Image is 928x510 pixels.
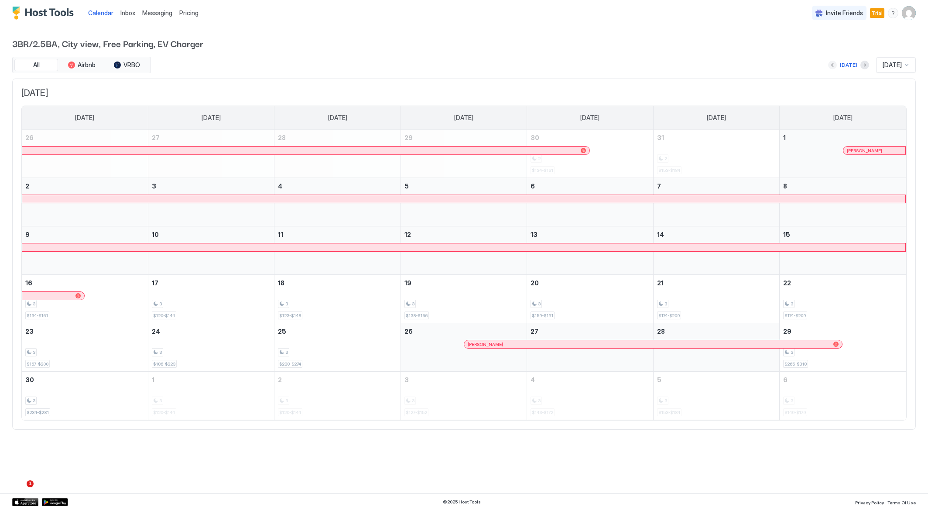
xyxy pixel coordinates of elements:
td: November 29, 2025 [780,323,906,372]
td: November 12, 2025 [401,226,527,275]
span: [DATE] [75,114,94,122]
div: [PERSON_NAME] [847,148,902,154]
span: $174-$209 [658,313,680,318]
span: VRBO [123,61,140,69]
td: November 25, 2025 [274,323,401,372]
a: Privacy Policy [855,497,884,507]
span: Invite Friends [826,9,863,17]
span: $265-$318 [784,361,807,367]
a: November 9, 2025 [22,226,148,243]
a: November 3, 2025 [148,178,274,194]
span: 3 [33,349,35,355]
a: November 28, 2025 [654,323,779,339]
a: October 31, 2025 [654,130,779,146]
span: 3 [412,301,414,307]
span: 1 [27,480,34,487]
td: November 16, 2025 [22,275,148,323]
td: December 6, 2025 [780,372,906,420]
span: 27 [152,134,160,141]
span: 22 [783,279,791,287]
td: November 6, 2025 [527,178,653,226]
span: [DATE] [21,88,907,99]
span: 6 [783,376,788,383]
span: Terms Of Use [887,500,916,505]
a: November 20, 2025 [527,275,653,291]
button: VRBO [105,59,149,71]
span: $138-$166 [406,313,428,318]
a: November 8, 2025 [780,178,906,194]
span: 6 [531,182,535,190]
td: November 10, 2025 [148,226,274,275]
a: November 16, 2025 [22,275,148,291]
td: December 2, 2025 [274,372,401,420]
div: [DATE] [840,61,857,69]
span: [DATE] [328,114,347,122]
td: November 13, 2025 [527,226,653,275]
a: November 23, 2025 [22,323,148,339]
span: $167-$200 [27,361,48,367]
a: November 10, 2025 [148,226,274,243]
span: 23 [25,328,34,335]
td: November 9, 2025 [22,226,148,275]
span: [DATE] [454,114,473,122]
td: October 28, 2025 [274,130,401,178]
span: 2 [25,182,29,190]
span: 17 [152,279,158,287]
td: December 4, 2025 [527,372,653,420]
a: November 4, 2025 [274,178,400,194]
span: $120-$144 [153,313,175,318]
span: [DATE] [833,114,853,122]
span: Privacy Policy [855,500,884,505]
span: Calendar [88,9,113,17]
span: 2 [278,376,282,383]
a: October 30, 2025 [527,130,653,146]
span: 24 [152,328,160,335]
td: November 5, 2025 [401,178,527,226]
a: November 13, 2025 [527,226,653,243]
div: User profile [902,6,916,20]
span: 5 [404,182,409,190]
a: November 29, 2025 [780,323,906,339]
span: All [33,61,40,69]
td: November 8, 2025 [780,178,906,226]
td: November 26, 2025 [401,323,527,372]
a: Monday [193,106,229,130]
td: October 30, 2025 [527,130,653,178]
a: Inbox [120,8,135,17]
td: November 7, 2025 [653,178,779,226]
a: October 26, 2025 [22,130,148,146]
span: [DATE] [707,114,726,122]
span: 9 [25,231,30,238]
div: Google Play Store [42,498,68,506]
a: October 29, 2025 [401,130,527,146]
td: November 2, 2025 [22,178,148,226]
a: December 2, 2025 [274,372,400,388]
span: 21 [657,279,664,287]
td: November 1, 2025 [780,130,906,178]
button: Airbnb [60,59,103,71]
td: December 5, 2025 [653,372,779,420]
span: $159-$191 [532,313,553,318]
span: 3 [33,301,35,307]
a: Calendar [88,8,113,17]
span: $123-$148 [279,313,301,318]
span: $134-$161 [27,313,48,318]
div: tab-group [12,57,151,73]
span: 14 [657,231,664,238]
span: 3 [285,301,288,307]
td: November 19, 2025 [401,275,527,323]
td: October 27, 2025 [148,130,274,178]
span: Pricing [179,9,199,17]
a: November 12, 2025 [401,226,527,243]
td: October 29, 2025 [401,130,527,178]
a: November 7, 2025 [654,178,779,194]
a: November 18, 2025 [274,275,400,291]
a: Saturday [825,106,861,130]
td: November 3, 2025 [148,178,274,226]
a: November 11, 2025 [274,226,400,243]
a: November 25, 2025 [274,323,400,339]
span: Airbnb [78,61,96,69]
td: November 14, 2025 [653,226,779,275]
a: November 21, 2025 [654,275,779,291]
td: November 24, 2025 [148,323,274,372]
